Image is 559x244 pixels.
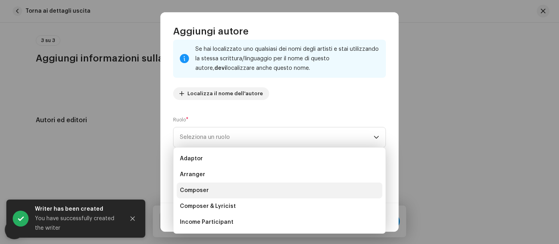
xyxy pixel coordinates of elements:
li: Income Participant [177,214,382,230]
span: Localizza il nome dell'autore [187,86,263,102]
div: Se hai localizzato uno qualsiasi dei nomi degli artisti e stai utilizzando la stessa scrittura/li... [195,44,380,73]
li: Composer [177,183,382,198]
div: You have successfully created the writer [35,214,118,233]
button: Localizza il nome dell'autore [173,87,269,100]
div: Open Intercom Messenger [5,220,24,239]
span: Income Participant [180,218,233,226]
div: dropdown trigger [374,127,379,147]
li: Arranger [177,167,382,183]
span: Seleziona un ruolo [180,127,374,147]
span: Adaptor [180,155,203,163]
small: Ruolo [173,116,186,124]
li: Composer & Lyricist [177,198,382,214]
span: Aggiungi autore [173,25,249,38]
span: Composer & Lyricist [180,202,236,210]
strong: devi [214,65,226,71]
div: Writer has been created [35,204,118,214]
button: Close [125,211,141,227]
span: Composer [180,186,209,194]
li: Adaptor [177,151,382,167]
span: Arranger [180,171,205,179]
